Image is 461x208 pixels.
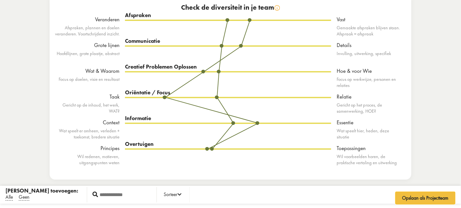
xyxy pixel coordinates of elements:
div: Details [337,42,401,49]
div: Overtuigen [125,140,331,148]
div: Essentie [337,119,401,127]
div: Vast [337,16,401,24]
div: Veranderen [55,16,120,24]
div: Wat speelt er omheen, verleden + toekomst, bredere situatie [55,128,120,140]
button: Opslaan als Projectteam [395,192,456,204]
div: Sorteer [164,191,181,199]
div: Relatie [337,93,401,101]
div: Wil voorbeelden horen, de praktische vertaling en uitwerking [337,154,401,166]
div: Creatief Problemen Oplossen [125,63,331,71]
div: Communicatie [125,37,331,45]
div: Oriëntatie / Focus [125,89,331,97]
div: Check de diversiteit in je team [55,3,406,12]
div: Wat & Waarom [55,67,120,75]
div: Focus op doelen, visie en resultaat [55,76,120,82]
div: Grote lijnen [55,42,120,49]
div: Gericht op het proces, de samenwerking, HOE? [337,102,401,114]
span: Geen [19,194,29,201]
div: [PERSON_NAME] toevoegen: [5,187,78,195]
div: Hoofdlijnen, grote plaatje, abstract [55,51,120,57]
div: Wat speelt hier, heden, deze situatie [337,128,401,140]
div: Principes [55,145,120,152]
div: Informatie [125,115,331,122]
div: Afspraken [125,12,331,19]
div: Gericht op de inhoud, het werk, WAT? [55,102,120,114]
div: Wil redenen, motieven, uitgangspunten weten [55,154,120,166]
img: info.svg [274,5,280,11]
div: Taak [55,93,120,101]
div: Gemaakte afspraken blijven staan. Afspraak = afspraak [337,25,401,37]
div: Afspraken, plannen en doelen veranderen. Voortschrijdend inzicht. [55,25,120,37]
div: Toepassingen [337,145,401,152]
div: Hoe & voor Wie [337,67,401,75]
span: Alle [5,194,13,201]
div: Context [55,119,120,127]
div: Focus op werkwijze, personen en relaties [337,76,401,89]
div: Invulling, uitwerking, specifiek [337,51,401,57]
